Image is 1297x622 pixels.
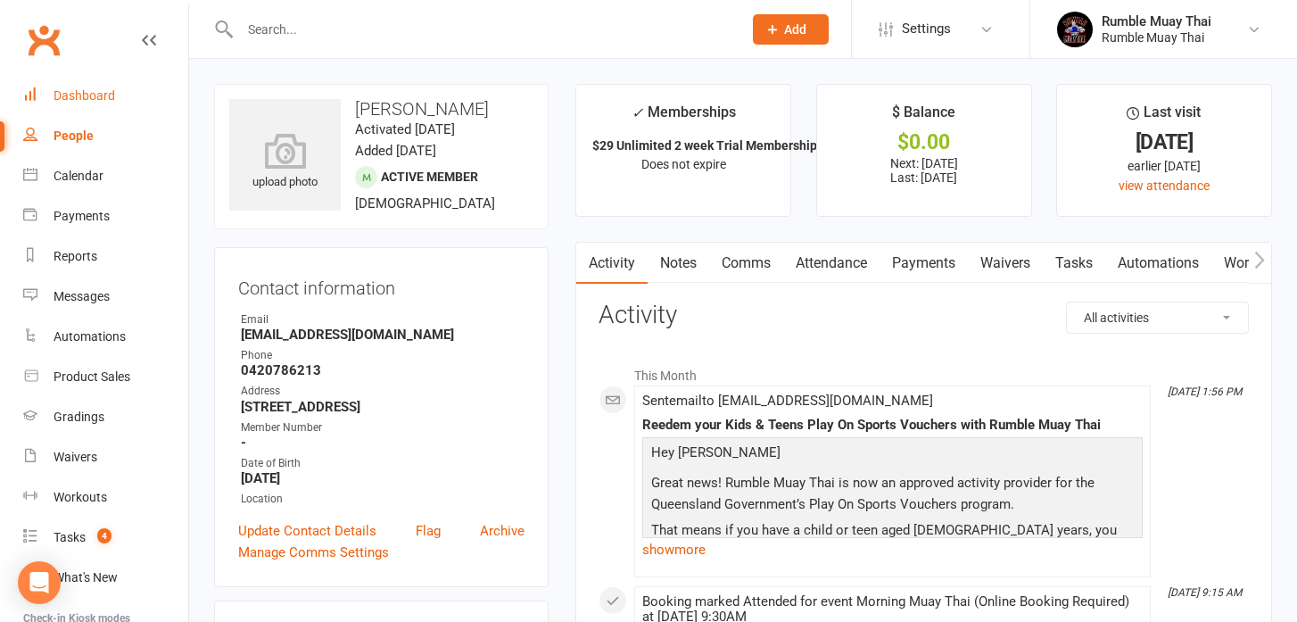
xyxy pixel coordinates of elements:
[229,99,533,119] h3: [PERSON_NAME]
[892,101,955,133] div: $ Balance
[241,362,525,378] strong: 0420786213
[54,289,110,303] div: Messages
[647,442,1138,468] p: Hey [PERSON_NAME]
[241,435,525,451] strong: -
[1102,29,1211,46] div: Rumble Muay Thai
[241,491,525,508] div: Location
[23,437,188,477] a: Waivers
[23,397,188,437] a: Gradings
[23,357,188,397] a: Product Sales
[968,243,1043,284] a: Waivers
[54,329,126,344] div: Automations
[1073,156,1255,176] div: earlier [DATE]
[241,470,525,486] strong: [DATE]
[381,170,478,184] span: Active member
[902,9,951,49] span: Settings
[642,418,1143,433] div: Reedem your Kids & Teens Play On Sports Vouchers with Rumble Muay Thai
[241,327,525,343] strong: [EMAIL_ADDRESS][DOMAIN_NAME]
[241,455,525,472] div: Date of Birth
[23,277,188,317] a: Messages
[54,129,94,143] div: People
[54,410,104,424] div: Gradings
[1073,133,1255,152] div: [DATE]
[599,357,1249,386] li: This Month
[97,528,112,543] span: 4
[880,243,968,284] a: Payments
[23,518,188,558] a: Tasks 4
[54,570,118,585] div: What's New
[54,490,107,504] div: Workouts
[23,236,188,277] a: Reports
[54,369,130,384] div: Product Sales
[241,347,525,364] div: Phone
[416,520,441,542] a: Flag
[592,138,856,153] strong: $29 Unlimited 2 week Trial Membership: Adu...
[784,22,806,37] span: Add
[1168,386,1242,398] i: [DATE] 1:56 PM
[238,542,389,563] a: Manage Comms Settings
[23,558,188,598] a: What's New
[355,195,495,211] span: [DEMOGRAPHIC_DATA]
[23,156,188,196] a: Calendar
[241,383,525,400] div: Address
[23,76,188,116] a: Dashboard
[23,317,188,357] a: Automations
[576,243,648,284] a: Activity
[753,14,829,45] button: Add
[599,302,1249,329] h3: Activity
[647,519,1138,567] p: That means if you have a child or teen aged [DEMOGRAPHIC_DATA] years, you can use your $200 vouch...
[632,101,736,134] div: Memberships
[1168,586,1242,599] i: [DATE] 9:15 AM
[235,17,730,42] input: Search...
[23,477,188,518] a: Workouts
[1043,243,1105,284] a: Tasks
[632,104,643,121] i: ✓
[18,561,61,604] div: Open Intercom Messenger
[1211,243,1296,284] a: Workouts
[833,133,1015,152] div: $0.00
[641,157,726,171] span: Does not expire
[241,419,525,436] div: Member Number
[355,121,455,137] time: Activated [DATE]
[54,530,86,544] div: Tasks
[647,472,1138,519] p: Great news! Rumble Muay Thai is now an approved activity provider for the Queensland Government’s...
[241,399,525,415] strong: [STREET_ADDRESS]
[229,133,341,192] div: upload photo
[648,243,709,284] a: Notes
[238,271,525,298] h3: Contact information
[1127,101,1201,133] div: Last visit
[1119,178,1210,193] a: view attendance
[642,393,933,409] span: Sent email to [EMAIL_ADDRESS][DOMAIN_NAME]
[1102,13,1211,29] div: Rumble Muay Thai
[21,18,66,62] a: Clubworx
[54,450,97,464] div: Waivers
[709,243,783,284] a: Comms
[54,209,110,223] div: Payments
[642,537,1143,562] a: show more
[23,196,188,236] a: Payments
[1057,12,1093,47] img: thumb_image1688088946.png
[238,520,376,542] a: Update Contact Details
[54,249,97,263] div: Reports
[23,116,188,156] a: People
[54,169,103,183] div: Calendar
[480,520,525,542] a: Archive
[833,156,1015,185] p: Next: [DATE] Last: [DATE]
[783,243,880,284] a: Attendance
[1105,243,1211,284] a: Automations
[54,88,115,103] div: Dashboard
[355,143,436,159] time: Added [DATE]
[241,311,525,328] div: Email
